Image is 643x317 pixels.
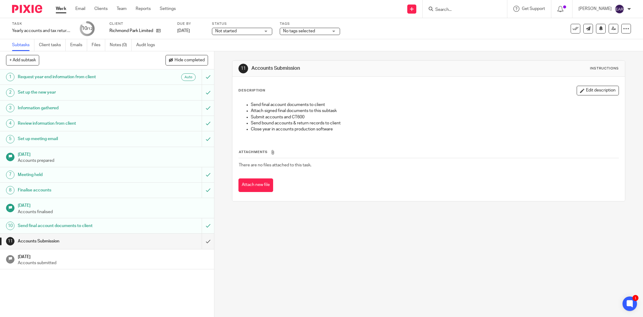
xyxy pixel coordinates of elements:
h1: Finalise accounts [18,186,137,195]
a: Audit logs [136,39,159,51]
label: Status [212,21,272,26]
div: 3 [6,104,14,112]
h1: Accounts Submission [251,65,442,72]
p: Send bound accounts & return records to client [251,120,619,126]
a: Settings [160,6,176,12]
div: 2 [6,88,14,97]
p: Send final account documents to client [251,102,619,108]
div: 4 [6,119,14,128]
span: Hide completed [175,58,205,63]
label: Task [12,21,72,26]
span: There are no files attached to this task. [239,163,311,167]
h1: [DATE] [18,150,208,158]
a: Subtasks [12,39,34,51]
input: Search [435,7,489,13]
div: 8 [6,186,14,194]
a: Emails [70,39,87,51]
div: 10 [6,222,14,230]
img: svg%3E [615,4,624,14]
div: Instructions [590,66,619,71]
p: Attach signed final documents to this subtask [251,108,619,114]
h1: Information gathered [18,104,137,113]
div: 11 [238,64,248,73]
label: Client [109,21,170,26]
button: Hide completed [165,55,208,65]
p: Submit accounts and CT600 [251,114,619,120]
p: Accounts prepared [18,158,208,164]
p: [PERSON_NAME] [578,6,612,12]
button: Edit description [577,86,619,95]
a: Email [75,6,85,12]
h1: Set up meeting email [18,134,137,143]
a: Files [92,39,105,51]
button: Attach new file [238,178,273,192]
p: Accounts finalised [18,209,208,215]
h1: Accounts Submission [18,237,137,246]
h1: Request year end information from client [18,72,137,82]
div: 7 [6,171,14,179]
div: 5 [6,135,14,143]
div: Auto [181,73,196,81]
small: /12 [87,27,93,30]
label: Due by [177,21,204,26]
span: No tags selected [283,29,315,33]
div: 1 [632,295,638,301]
a: Team [117,6,127,12]
div: 1 [6,73,14,81]
a: Reports [136,6,151,12]
h1: [DATE] [18,252,208,260]
a: Client tasks [39,39,66,51]
h1: [DATE] [18,201,208,209]
img: Pixie [12,5,42,13]
p: Richmond Park Limited [109,28,153,34]
span: Not started [215,29,237,33]
p: Close year in accounts production software [251,126,619,132]
h1: Meeting held [18,170,137,179]
a: Notes (0) [110,39,132,51]
span: Attachments [239,150,268,154]
button: + Add subtask [6,55,39,65]
p: Description [238,88,265,93]
span: Get Support [522,7,545,11]
a: Clients [94,6,108,12]
span: [DATE] [177,29,190,33]
a: Work [56,6,66,12]
div: 10 [82,25,93,32]
div: Yearly accounts and tax return - Veritas [12,28,72,34]
div: 11 [6,237,14,245]
p: Accounts submitted [18,260,208,266]
h1: Send final account documents to client [18,221,137,230]
h1: Review information from client [18,119,137,128]
label: Tags [280,21,340,26]
h1: Set up the new year [18,88,137,97]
